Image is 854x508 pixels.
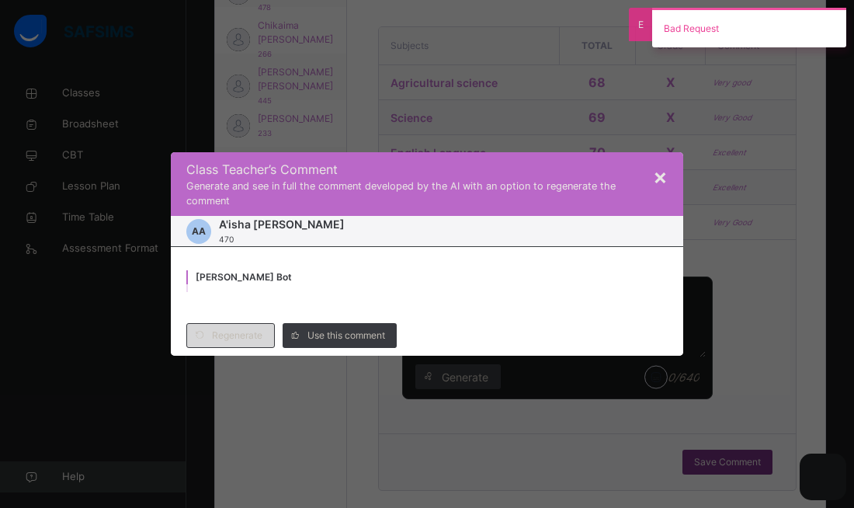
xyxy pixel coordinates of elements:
span: [PERSON_NAME] Bot [196,271,292,283]
span: Use this comment [307,329,385,343]
span: Class Teacher ’s Comment [186,160,668,179]
span: AA [192,224,206,238]
span: 470 [219,235,234,244]
span: Regenerate [212,329,262,343]
span: × [653,163,668,190]
span: Generate and see in full the comment developed by the AI with an option to regenerate the comment [186,179,668,208]
div: Bad Request [652,8,846,47]
span: A'isha [PERSON_NAME] [219,216,345,232]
